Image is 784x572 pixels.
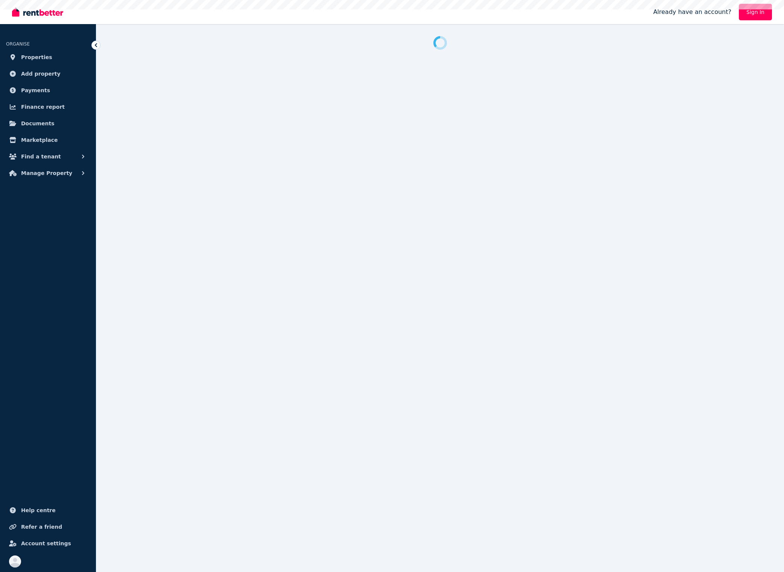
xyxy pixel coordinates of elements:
span: Finance report [21,102,65,111]
span: Find a tenant [21,152,61,161]
a: Refer a friend [6,519,90,534]
img: RentBetter [12,6,63,18]
span: Marketplace [21,135,58,145]
span: Already have an account? [653,8,731,17]
button: Find a tenant [6,149,90,164]
span: Properties [21,53,52,62]
a: Properties [6,50,90,65]
span: Manage Property [21,169,72,178]
a: Add property [6,66,90,81]
span: Add property [21,69,61,78]
a: Documents [6,116,90,131]
span: Help centre [21,506,56,515]
a: Payments [6,83,90,98]
span: ORGANISE [6,41,30,47]
a: Marketplace [6,132,90,148]
button: Manage Property [6,166,90,181]
span: Refer a friend [21,522,62,531]
span: Documents [21,119,55,128]
a: Account settings [6,536,90,551]
a: Finance report [6,99,90,114]
span: Payments [21,86,50,95]
a: Sign In [739,4,772,20]
span: Account settings [21,539,71,548]
a: Help centre [6,503,90,518]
